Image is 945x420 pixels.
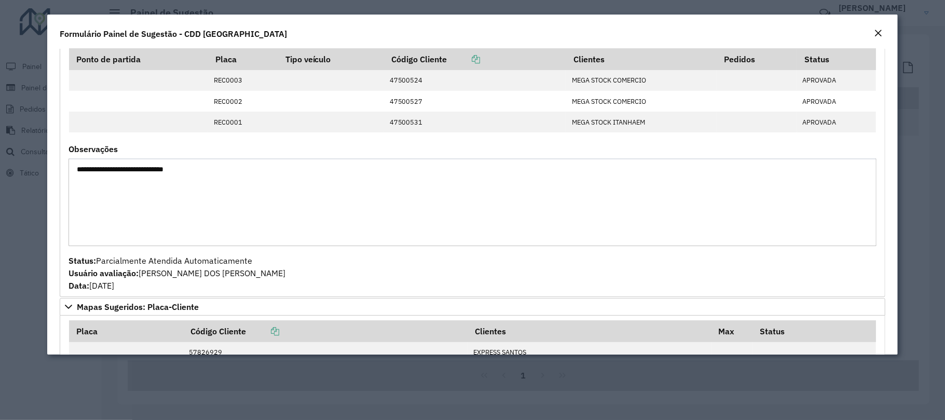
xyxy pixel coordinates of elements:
th: Placa [208,48,278,70]
th: Clientes [566,48,717,70]
td: REC0001 [208,112,278,132]
h4: Formulário Painel de Sugestão - CDD [GEOGRAPHIC_DATA] [60,28,287,40]
button: Close [871,27,885,40]
td: APROVADA [753,342,876,373]
td: 47500531 [384,112,566,132]
td: APROVADA [797,112,876,132]
th: Status [753,320,876,342]
td: EXPRESS SANTOS BIERHAUSEN COMERCIAL [468,342,711,373]
label: Observações [69,143,118,155]
th: Tipo veículo [278,48,384,70]
span: Mapas Sugeridos: Placa-Cliente [77,303,199,311]
div: Cliente para Recarga [60,44,885,297]
td: APROVADA [797,91,876,112]
strong: Usuário avaliação: [69,268,139,278]
th: Ponto de partida [69,48,209,70]
a: Copiar [447,54,480,64]
td: GMA8675 [69,342,184,373]
strong: Data: [69,280,89,291]
th: Clientes [468,320,711,342]
em: Fechar [874,29,882,37]
a: Mapas Sugeridos: Placa-Cliente [60,298,885,316]
th: Código Cliente [384,48,566,70]
td: 2 [711,342,753,373]
a: Copiar [246,326,279,336]
td: MEGA STOCK ITANHAEM [566,112,717,132]
td: REC0003 [208,70,278,91]
strong: Status: [69,255,96,266]
td: 57826929 57838185 [183,342,468,373]
span: Parcialmente Atendida Automaticamente [PERSON_NAME] DOS [PERSON_NAME] [DATE] [69,255,285,291]
th: Placa [69,320,184,342]
th: Pedidos [717,48,798,70]
td: 47500524 [384,70,566,91]
td: REC0002 [208,91,278,112]
th: Max [711,320,753,342]
td: APROVADA [797,70,876,91]
td: MEGA STOCK COMERCIO [566,70,717,91]
td: MEGA STOCK COMERCIO [566,91,717,112]
td: 47500527 [384,91,566,112]
th: Código Cliente [183,320,468,342]
th: Status [797,48,876,70]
